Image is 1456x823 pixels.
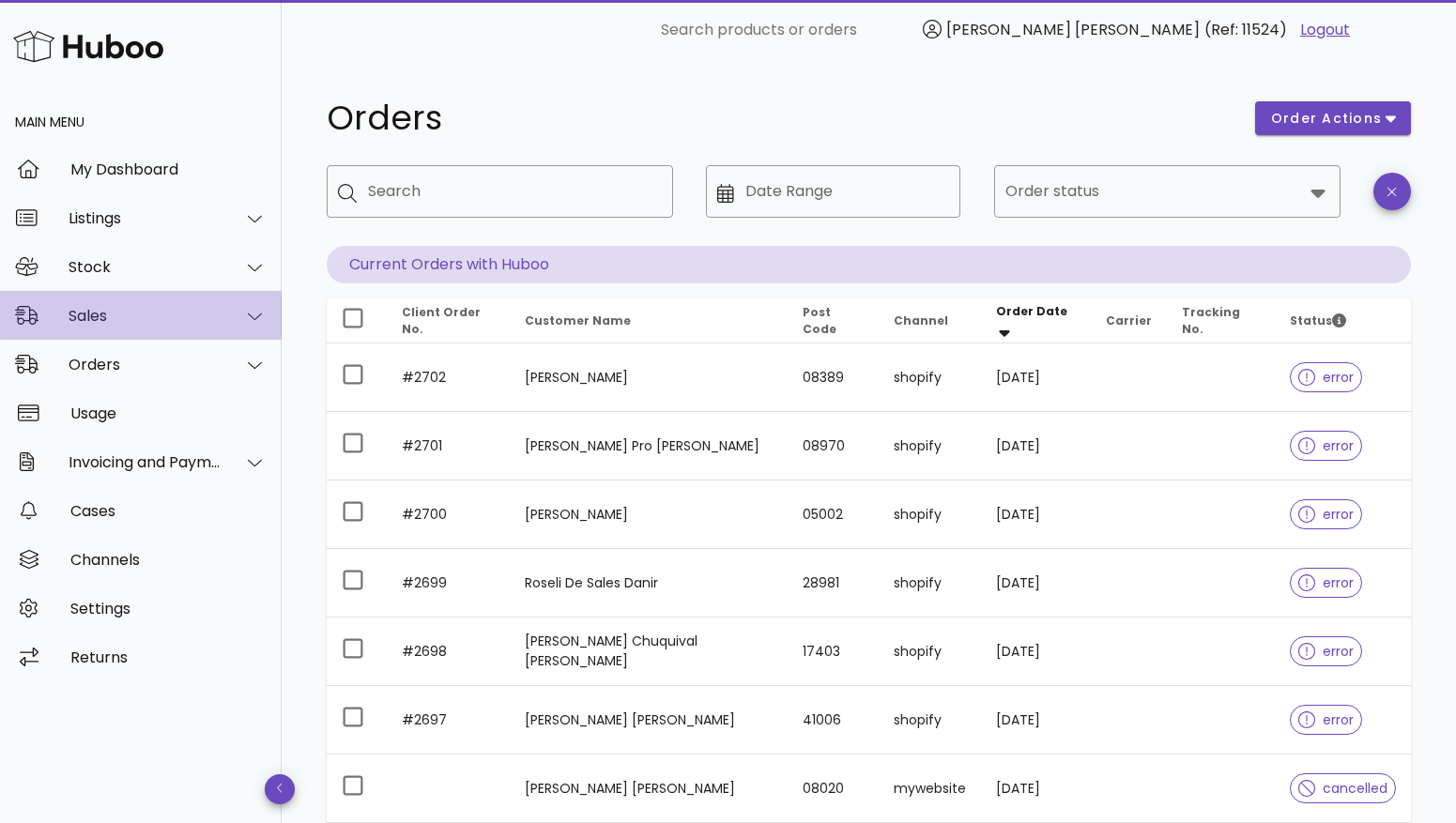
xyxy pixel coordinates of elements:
[525,312,631,328] span: Customer Name
[510,617,788,686] td: [PERSON_NAME] Chuquival [PERSON_NAME]
[981,549,1092,617] td: [DATE]
[946,19,1200,40] span: [PERSON_NAME] [PERSON_NAME]
[981,617,1092,686] td: [DATE]
[788,617,879,686] td: 17403
[70,502,267,520] div: Cases
[510,343,788,412] td: [PERSON_NAME]
[510,549,788,617] td: Roseli De Sales Danir
[1167,298,1275,343] th: Tracking No.
[981,412,1092,480] td: [DATE]
[69,209,222,227] div: Listings
[70,551,267,569] div: Channels
[387,480,510,549] td: #2700
[981,754,1092,823] td: [DATE]
[402,304,481,337] span: Client Order No.
[1298,782,1387,795] span: cancelled
[1298,439,1354,452] span: error
[788,686,879,754] td: 41006
[879,549,981,617] td: shopify
[1182,304,1240,337] span: Tracking No.
[70,648,267,666] div: Returns
[69,356,222,373] div: Orders
[1091,298,1167,343] th: Carrier
[803,304,836,337] span: Post Code
[996,303,1067,319] span: Order Date
[510,686,788,754] td: [PERSON_NAME] [PERSON_NAME]
[879,686,981,754] td: shopify
[879,412,981,480] td: shopify
[387,412,510,480] td: #2701
[1300,19,1350,41] a: Logout
[1275,298,1411,343] th: Status
[1106,312,1152,328] span: Carrier
[327,101,1233,135] h1: Orders
[981,343,1092,412] td: [DATE]
[981,686,1092,754] td: [DATE]
[510,298,788,343] th: Customer Name
[788,480,879,549] td: 05002
[879,617,981,686] td: shopify
[510,754,788,823] td: [PERSON_NAME] [PERSON_NAME]
[387,686,510,754] td: #2697
[70,600,267,617] div: Settings
[1298,371,1354,384] span: error
[981,298,1092,343] th: Order Date: Sorted descending. Activate to remove sorting.
[1298,713,1354,726] span: error
[387,343,510,412] td: #2702
[788,549,879,617] td: 28981
[788,298,879,343] th: Post Code
[510,480,788,549] td: [PERSON_NAME]
[69,453,222,471] div: Invoicing and Payments
[69,258,222,276] div: Stock
[1290,312,1346,328] span: Status
[1298,576,1354,589] span: error
[70,404,267,422] div: Usage
[894,312,948,328] span: Channel
[510,412,788,480] td: [PERSON_NAME] Pro [PERSON_NAME]
[788,343,879,412] td: 08389
[387,549,510,617] td: #2699
[387,298,510,343] th: Client Order No.
[788,412,879,480] td: 08970
[1298,645,1354,658] span: error
[13,26,163,67] img: Huboo Logo
[994,165,1341,218] div: Order status
[1255,101,1411,135] button: order actions
[788,754,879,823] td: 08020
[879,298,981,343] th: Channel
[1204,19,1287,40] span: (Ref: 11524)
[1270,109,1383,129] span: order actions
[387,617,510,686] td: #2698
[70,160,267,178] div: My Dashboard
[879,480,981,549] td: shopify
[1298,508,1354,521] span: error
[981,480,1092,549] td: [DATE]
[879,343,981,412] td: shopify
[69,307,222,325] div: Sales
[879,754,981,823] td: mywebsite
[327,246,1411,283] p: Current Orders with Huboo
